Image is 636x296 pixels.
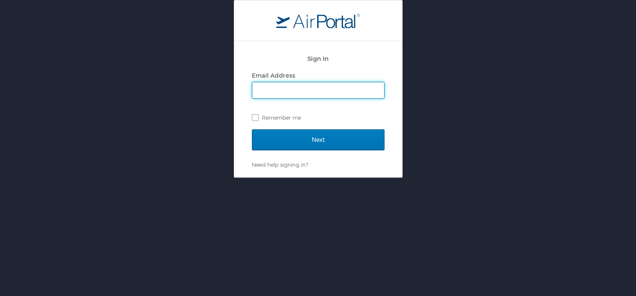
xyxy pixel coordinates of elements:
img: logo [276,13,360,28]
a: Need help signing in? [252,161,308,168]
label: Remember me [252,111,385,124]
h2: Sign In [252,54,385,63]
input: Next [252,129,385,150]
label: Email Address [252,72,295,79]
